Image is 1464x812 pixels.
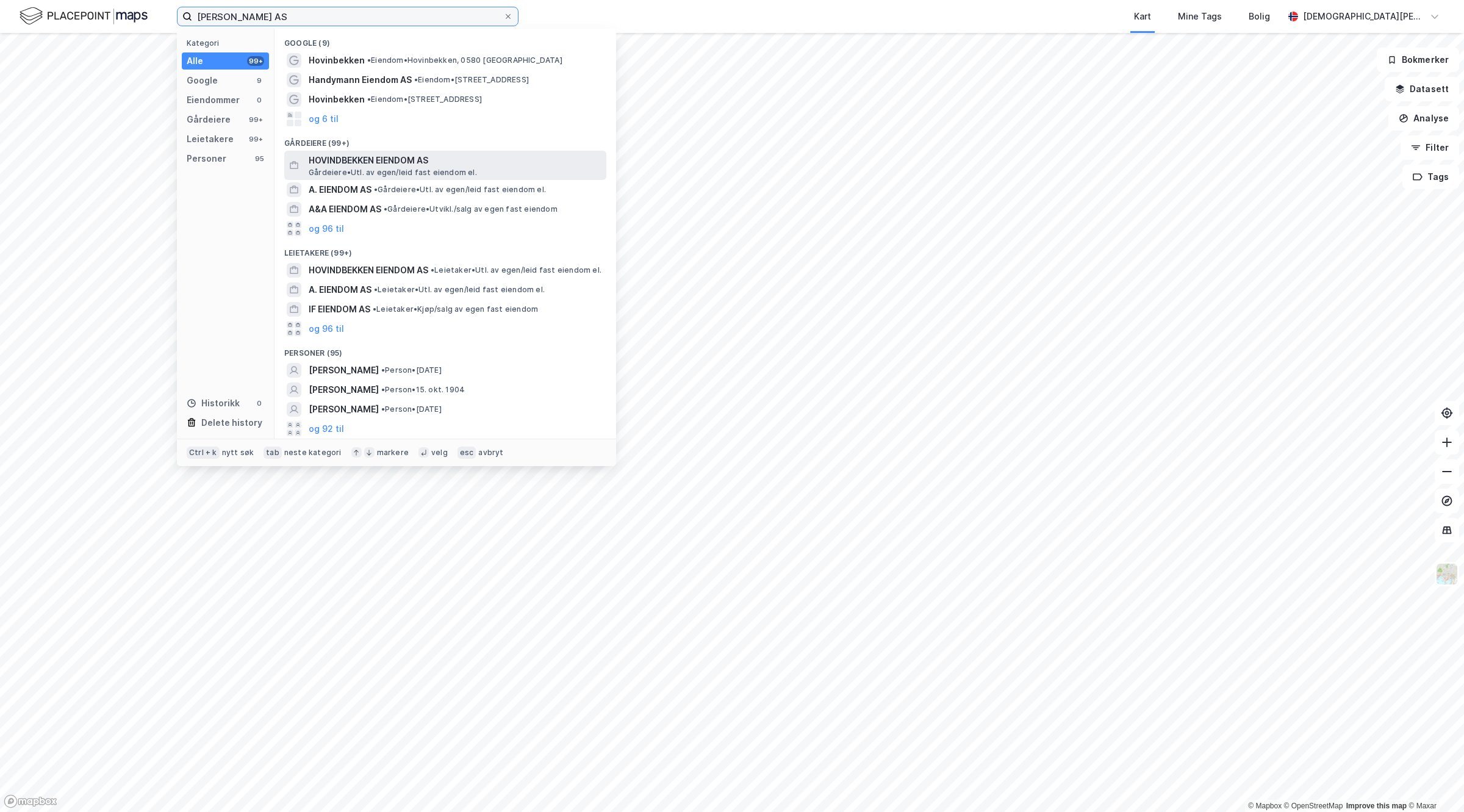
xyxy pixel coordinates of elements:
span: Person • [DATE] [381,404,442,414]
span: [PERSON_NAME] [309,383,379,397]
div: 99+ [247,115,264,124]
div: Historikk [187,396,240,411]
span: Hovinbekken [309,53,365,68]
button: Datasett [1385,77,1459,101]
div: 99+ [247,134,264,144]
span: • [367,95,371,104]
div: neste kategori [284,448,342,458]
div: Personer [187,151,226,166]
span: A. EIENDOM AS [309,182,371,197]
div: 9 [254,76,264,85]
span: Eiendom • [STREET_ADDRESS] [367,95,482,104]
div: Leietakere [187,132,234,146]
span: IF EIENDOM AS [309,302,370,317]
div: Alle [187,54,203,68]
div: velg [431,448,448,458]
div: 99+ [247,56,264,66]
button: og 92 til [309,422,344,436]
span: • [381,385,385,394]
button: Bokmerker [1377,48,1459,72]
span: • [374,185,378,194]
span: HOVINDBEKKEN EIENDOM AS [309,263,428,278]
span: [PERSON_NAME] [309,363,379,378]
div: Google (9) [274,29,616,51]
span: • [414,75,418,84]
a: OpenStreetMap [1284,802,1343,810]
span: Leietaker • Kjøp/salg av egen fast eiendom [373,304,538,314]
span: Eiendom • Hovinbekken, 0580 [GEOGRAPHIC_DATA] [367,56,562,65]
div: avbryt [478,448,503,458]
div: nytt søk [222,448,254,458]
div: 0 [254,95,264,105]
span: • [381,365,385,375]
button: og 96 til [309,322,344,336]
span: • [381,404,385,414]
span: [PERSON_NAME] [309,402,379,417]
span: • [373,304,376,314]
span: Person • [DATE] [381,365,442,375]
span: • [431,265,434,275]
div: Eiendommer [187,93,240,107]
input: Søk på adresse, matrikkel, gårdeiere, leietakere eller personer [192,7,503,26]
div: Kategori [187,38,269,48]
span: • [374,285,378,294]
span: Gårdeiere • Utvikl./salg av egen fast eiendom [384,204,558,214]
div: Leietakere (99+) [274,239,616,260]
span: Handymann Eiendom AS [309,73,412,87]
div: tab [264,447,282,459]
iframe: Chat Widget [1403,753,1464,812]
span: Person • 15. okt. 1904 [381,385,465,395]
span: HOVINDBEKKEN EIENDOM AS [309,153,601,168]
div: Gårdeiere [187,112,231,127]
button: Filter [1401,135,1459,160]
div: 0 [254,398,264,408]
a: Improve this map [1346,802,1407,810]
span: Gårdeiere • Utl. av egen/leid fast eiendom el. [374,185,546,195]
div: Ctrl + k [187,447,220,459]
button: Analyse [1388,106,1459,131]
div: Delete history [201,415,262,430]
button: og 6 til [309,112,339,126]
div: Mine Tags [1178,9,1222,24]
span: A&A EIENDOM AS [309,202,381,217]
div: Kart [1134,9,1151,24]
span: • [367,56,371,65]
span: Eiendom • [STREET_ADDRESS] [414,75,529,85]
div: Google [187,73,218,88]
div: 95 [254,154,264,163]
div: markere [377,448,409,458]
button: og 96 til [309,221,344,236]
span: Gårdeiere • Utl. av egen/leid fast eiendom el. [309,168,477,178]
span: Hovinbekken [309,92,365,107]
span: • [384,204,387,214]
div: Personer (95) [274,339,616,361]
span: A. EIENDOM AS [309,282,371,297]
div: esc [457,447,476,459]
img: Z [1435,562,1459,586]
span: Leietaker • Utl. av egen/leid fast eiendom el. [431,265,601,275]
span: Leietaker • Utl. av egen/leid fast eiendom el. [374,285,545,295]
div: Bolig [1249,9,1270,24]
button: Tags [1402,165,1459,189]
a: Mapbox homepage [4,794,57,808]
a: Mapbox [1248,802,1282,810]
img: logo.f888ab2527a4732fd821a326f86c7f29.svg [20,5,148,27]
div: [DEMOGRAPHIC_DATA][PERSON_NAME] [1303,9,1425,24]
div: Gårdeiere (99+) [274,129,616,151]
